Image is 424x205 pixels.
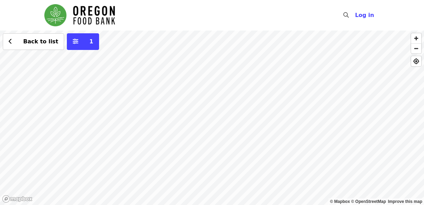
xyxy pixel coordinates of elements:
a: Mapbox logo [2,195,33,203]
button: Zoom Out [411,43,421,53]
button: Zoom In [411,33,421,43]
i: search icon [343,12,349,18]
button: Back to list [3,33,64,50]
button: Find My Location [411,56,421,66]
button: Log in [350,8,380,22]
i: sliders-h icon [73,38,78,45]
img: Oregon Food Bank - Home [44,4,115,26]
button: More filters (1 selected) [67,33,99,50]
a: Map feedback [388,199,422,204]
i: chevron-left icon [9,38,12,45]
a: Mapbox [330,199,350,204]
span: Back to list [23,38,58,45]
span: Log in [355,12,374,18]
a: OpenStreetMap [351,199,386,204]
span: 1 [89,38,93,45]
input: Search [353,7,359,24]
